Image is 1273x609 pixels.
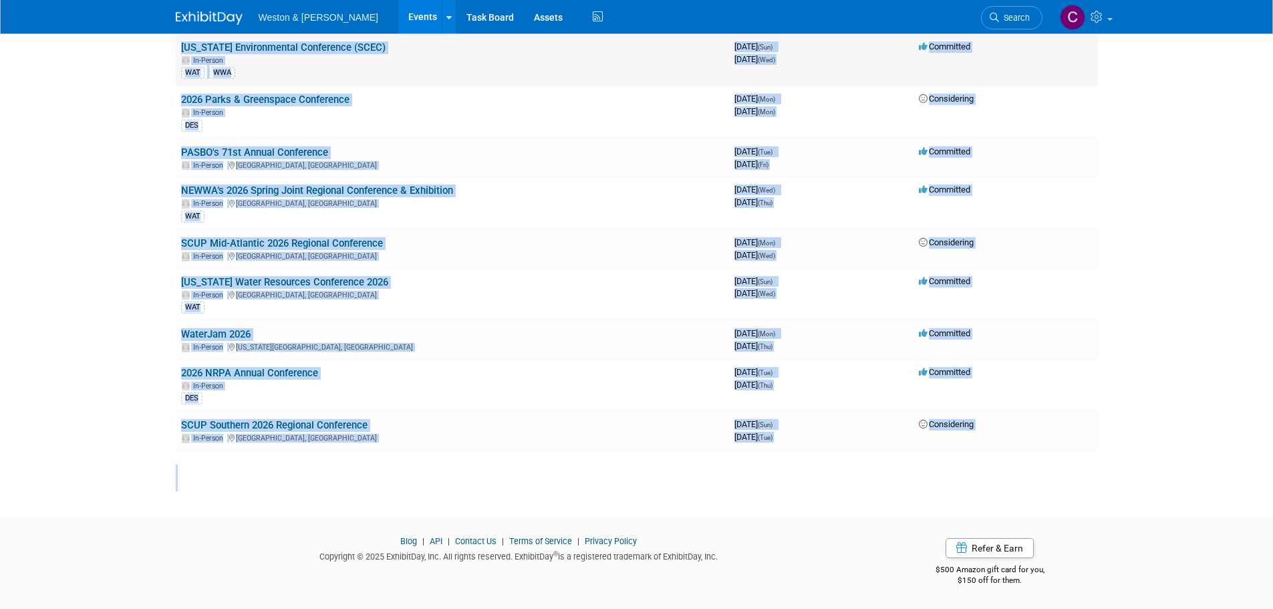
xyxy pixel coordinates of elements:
span: Considering [919,237,974,247]
span: [DATE] [734,146,776,156]
span: [DATE] [734,432,772,442]
span: (Fri) [758,161,768,168]
span: - [774,276,776,286]
span: (Mon) [758,108,775,116]
span: In-Person [193,291,227,299]
span: [DATE] [734,41,776,51]
a: [US_STATE] Water Resources Conference 2026 [181,276,388,288]
span: (Sun) [758,278,772,285]
span: In-Person [193,343,227,352]
img: In-Person Event [182,343,190,350]
span: [DATE] [734,237,779,247]
img: In-Person Event [182,56,190,63]
img: In-Person Event [182,161,190,168]
a: Blog [400,536,417,546]
span: - [777,328,779,338]
span: (Mon) [758,96,775,103]
span: (Wed) [758,187,775,194]
span: [DATE] [734,94,779,104]
div: [GEOGRAPHIC_DATA], [GEOGRAPHIC_DATA] [181,250,724,261]
div: $500 Amazon gift card for you, [882,556,1098,586]
span: - [774,41,776,51]
a: Terms of Service [509,536,572,546]
span: [DATE] [734,54,775,64]
span: In-Person [193,434,227,443]
span: (Mon) [758,239,775,247]
span: (Tue) [758,434,772,441]
span: [DATE] [734,288,775,298]
span: In-Person [193,161,227,170]
span: Committed [919,328,970,338]
span: (Tue) [758,369,772,376]
span: [DATE] [734,250,775,260]
span: In-Person [193,252,227,261]
span: (Mon) [758,330,775,338]
div: [GEOGRAPHIC_DATA], [GEOGRAPHIC_DATA] [181,432,724,443]
span: (Wed) [758,252,775,259]
span: (Sun) [758,421,772,429]
span: (Thu) [758,343,772,350]
a: Contact Us [455,536,497,546]
div: WWA [209,67,235,79]
a: [US_STATE] Environmental Conference (SCEC) [181,41,386,53]
span: (Tue) [758,148,772,156]
img: In-Person Event [182,434,190,441]
span: [DATE] [734,328,779,338]
span: [DATE] [734,419,776,429]
a: SCUP Mid-Atlantic 2026 Regional Conference [181,237,383,249]
span: [DATE] [734,159,768,169]
span: - [774,419,776,429]
a: Privacy Policy [585,536,637,546]
span: - [774,367,776,377]
span: [DATE] [734,197,772,207]
span: Considering [919,94,974,104]
span: - [774,146,776,156]
span: (Wed) [758,290,775,297]
span: Committed [919,276,970,286]
span: [DATE] [734,367,776,377]
a: PASBO's 71st Annual Conference [181,146,328,158]
img: Chuck Raymond [1060,5,1085,30]
div: WAT [181,67,204,79]
span: Committed [919,41,970,51]
span: - [777,237,779,247]
span: Committed [919,367,970,377]
span: | [574,536,583,546]
a: 2026 NRPA Annual Conference [181,367,318,379]
a: API [430,536,442,546]
span: [DATE] [734,380,772,390]
div: [GEOGRAPHIC_DATA], [GEOGRAPHIC_DATA] [181,289,724,299]
span: - [777,185,779,195]
span: (Wed) [758,56,775,64]
sup: ® [553,550,558,558]
span: In-Person [193,108,227,117]
img: ExhibitDay [176,11,243,25]
div: DES [181,392,202,404]
span: In-Person [193,199,227,208]
a: Search [981,6,1042,29]
span: Committed [919,146,970,156]
a: 2026 Parks & Greenspace Conference [181,94,349,106]
span: | [444,536,453,546]
a: NEWWA’s 2026 Spring Joint Regional Conference & Exhibition [181,185,453,197]
div: [GEOGRAPHIC_DATA], [GEOGRAPHIC_DATA] [181,197,724,208]
img: In-Person Event [182,108,190,115]
span: (Thu) [758,199,772,207]
div: WAT [181,301,204,314]
div: DES [181,120,202,132]
span: Committed [919,185,970,195]
span: Weston & [PERSON_NAME] [259,12,378,23]
span: [DATE] [734,185,779,195]
div: Copyright © 2025 ExhibitDay, Inc. All rights reserved. ExhibitDay is a registered trademark of Ex... [176,547,863,563]
span: In-Person [193,382,227,390]
img: In-Person Event [182,199,190,206]
span: [DATE] [734,106,775,116]
span: | [499,536,507,546]
div: $150 off for them. [882,575,1098,586]
span: - [777,94,779,104]
div: [GEOGRAPHIC_DATA], [GEOGRAPHIC_DATA] [181,159,724,170]
span: [DATE] [734,341,772,351]
span: In-Person [193,56,227,65]
span: Search [999,13,1030,23]
img: In-Person Event [182,291,190,297]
